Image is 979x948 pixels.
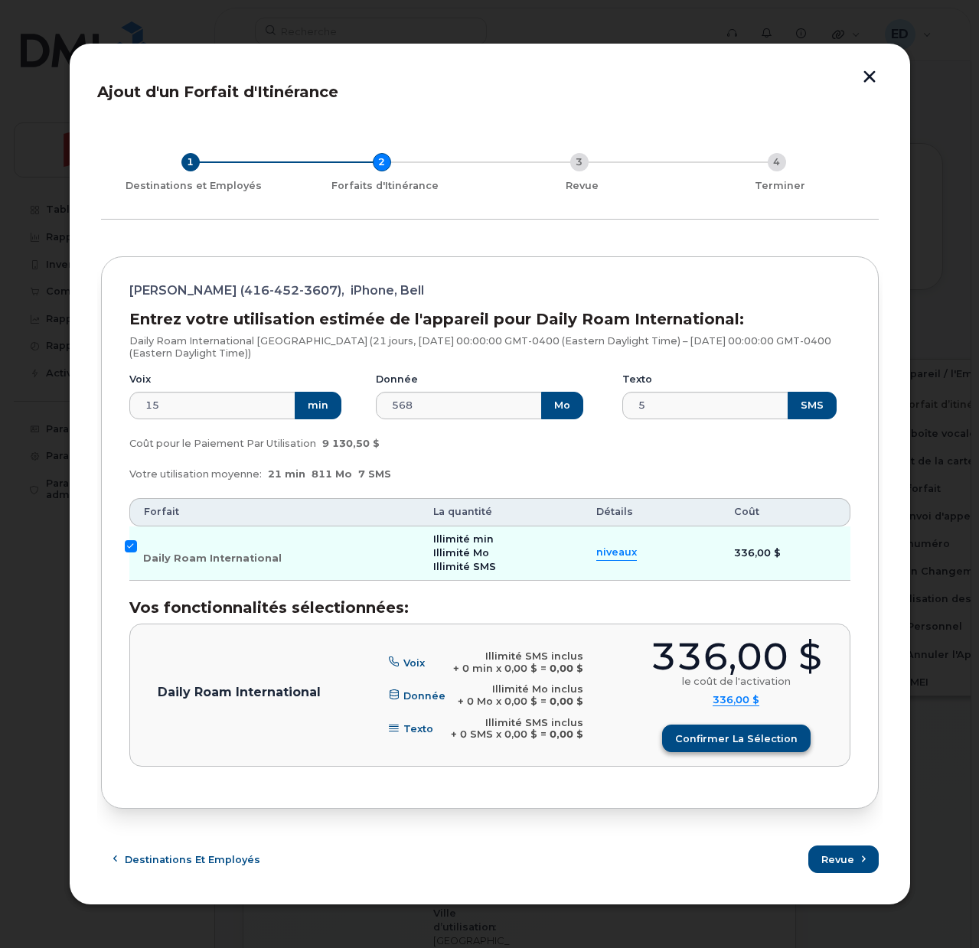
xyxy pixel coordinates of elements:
th: Coût [720,498,850,526]
span: Texto [403,723,433,735]
span: Destinations et Employés [125,852,260,867]
button: Confirmer la sélection [662,725,811,752]
span: 9 130,50 $ [322,438,380,449]
span: 0,00 $ = [504,696,547,707]
span: Illimité min [433,533,494,545]
div: Revue [490,180,675,192]
summary: 336,00 $ [713,694,759,707]
span: Confirmer la sélection [675,731,798,746]
label: Donnée [376,373,418,386]
div: 3 [570,153,589,171]
div: 336,00 $ [651,638,822,676]
span: + 0 min x [453,663,501,674]
div: Destinations et Employés [107,180,280,192]
label: Texto [622,373,652,386]
button: Destinations et Employés [101,845,274,873]
th: La quantité [419,498,583,526]
span: Coût pour le Paiement Par Utilisation [129,438,316,449]
span: Voix [403,656,425,668]
button: min [295,392,341,419]
span: Illimité SMS [433,561,496,572]
span: 0,00 $ = [504,728,547,740]
span: Daily Roam International [143,552,282,564]
td: 336,00 $ [720,526,850,582]
span: [PERSON_NAME] (416-452-3607), [129,285,344,297]
div: le coût de l'activation [682,676,791,688]
h3: Vos fonctionnalités sélectionnées: [129,599,850,616]
button: SMS [788,392,837,419]
span: iPhone, Bell [351,285,424,297]
p: Daily Roam International [158,686,321,699]
b: 0,00 $ [550,728,583,740]
span: Donnée [403,689,445,701]
b: 0,00 $ [550,696,583,707]
span: Illimité Mo [433,547,489,559]
div: Illimité SMS inclus [453,650,583,663]
span: Votre utilisation moyenne: [129,468,262,480]
span: 811 Mo [312,468,352,480]
p: Daily Roam International [GEOGRAPHIC_DATA] (21 jours, [DATE] 00:00:00 GMT-0400 (Eastern Daylight ... [129,335,850,359]
span: 7 SMS [358,468,391,480]
th: Forfait [129,498,419,526]
summary: niveaux [596,546,637,560]
span: + 0 Mo x [458,696,501,707]
span: Ajout d'un Forfait d'Itinérance [97,83,338,101]
b: 0,00 $ [550,663,583,674]
span: 0,00 $ = [504,663,547,674]
span: + 0 SMS x [451,728,501,740]
span: 21 min [268,468,305,480]
button: Mo [541,392,583,419]
div: 4 [768,153,786,171]
button: Revue [808,845,879,873]
div: Illimité SMS inclus [451,717,583,729]
div: Illimité Mo inclus [458,683,583,696]
h3: Entrez votre utilisation estimée de l'appareil pour Daily Roam International: [129,311,850,327]
div: Terminer [687,180,873,192]
th: Détails [583,498,720,526]
span: Revue [821,852,854,867]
